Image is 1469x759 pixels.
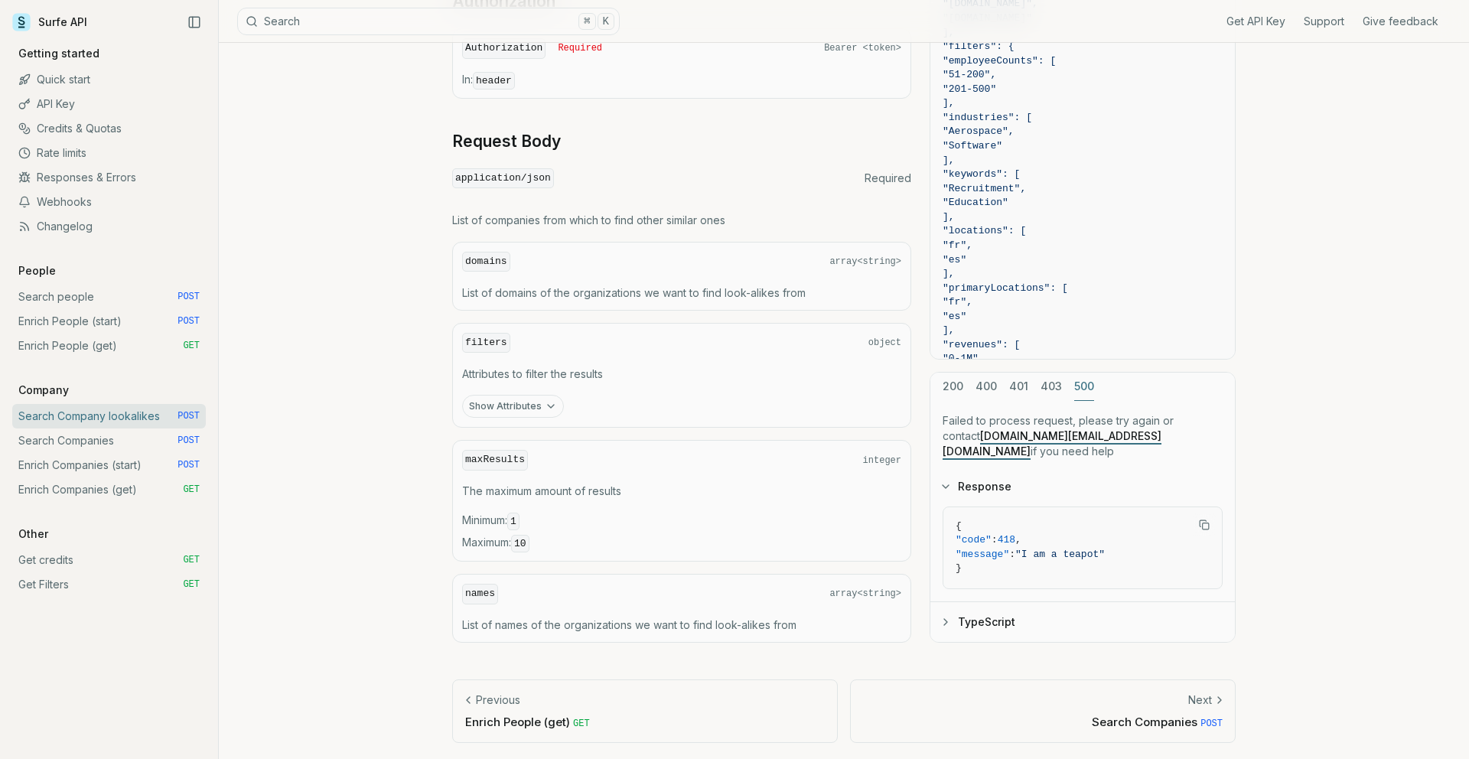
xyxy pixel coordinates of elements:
[1304,14,1344,29] a: Support
[943,112,1032,123] span: "industries": [
[462,617,901,633] p: List of names of the organizations we want to find look-alikes from
[943,98,955,109] span: ],
[956,534,992,546] span: "code"
[178,410,200,422] span: POST
[452,131,561,152] a: Request Body
[462,72,901,89] p: In:
[943,55,1056,67] span: "employeeCounts": [
[1363,14,1438,29] a: Give feedback
[462,513,901,529] span: Minimum :
[12,334,206,358] a: Enrich People (get) GET
[462,584,498,604] code: names
[12,404,206,428] a: Search Company lookalikes POST
[956,562,962,574] span: }
[573,718,590,729] span: GET
[462,450,528,471] code: maxResults
[462,252,510,272] code: domains
[12,11,87,34] a: Surfe API
[12,453,206,477] a: Enrich Companies (start) POST
[507,513,520,530] code: 1
[943,268,955,279] span: ],
[12,383,75,398] p: Company
[452,213,911,228] p: List of companies from which to find other similar ones
[943,353,985,365] span: "0-1M",
[943,83,996,95] span: "201-500"
[943,311,966,322] span: "es"
[462,333,510,353] code: filters
[462,395,564,418] button: Show Attributes
[1015,534,1021,546] span: ,
[598,13,614,30] kbd: K
[462,484,901,499] p: The maximum amount of results
[178,435,200,447] span: POST
[12,428,206,453] a: Search Companies POST
[12,92,206,116] a: API Key
[183,340,200,352] span: GET
[12,46,106,61] p: Getting started
[183,554,200,566] span: GET
[956,520,962,532] span: {
[930,602,1235,642] button: TypeScript
[943,339,1020,350] span: "revenues": [
[943,140,1002,151] span: "Software"
[1015,549,1105,560] span: "I am a teapot"
[12,165,206,190] a: Responses & Errors
[868,337,901,349] span: object
[943,69,996,80] span: "51-200",
[943,211,955,223] span: ],
[943,197,1008,209] span: "Education"
[465,714,825,730] p: Enrich People (get)
[1009,373,1028,401] button: 401
[943,155,955,166] span: ],
[1193,513,1216,536] button: Copy Text
[943,239,972,251] span: "fr",
[452,679,838,743] a: PreviousEnrich People (get) GET
[462,366,901,382] p: Attributes to filter the results
[943,226,1026,237] span: "locations": [
[1188,692,1212,708] p: Next
[943,126,1015,138] span: "Aerospace",
[178,291,200,303] span: POST
[12,263,62,279] p: People
[943,413,1223,459] p: Failed to process request, please try again or contact if you need help
[930,467,1235,507] button: Response
[452,168,554,189] code: application/json
[998,534,1015,546] span: 418
[462,535,901,552] span: Maximum :
[476,692,520,708] p: Previous
[943,183,1026,194] span: "Recruitment",
[850,679,1236,743] a: NextSearch Companies POST
[12,477,206,502] a: Enrich Companies (get) GET
[930,507,1235,601] div: Response
[976,373,997,401] button: 400
[943,41,1015,52] span: "filters": {
[943,429,1161,458] a: [DOMAIN_NAME][EMAIL_ADDRESS][DOMAIN_NAME]
[992,534,998,546] span: :
[12,572,206,597] a: Get Filters GET
[1009,549,1015,560] span: :
[12,67,206,92] a: Quick start
[511,535,529,552] code: 10
[12,309,206,334] a: Enrich People (start) POST
[1041,373,1062,401] button: 403
[863,454,901,467] span: integer
[943,168,1020,180] span: "keywords": [
[183,484,200,496] span: GET
[943,254,966,265] span: "es"
[12,190,206,214] a: Webhooks
[829,588,901,600] span: array<string>
[462,38,546,59] code: Authorization
[1200,718,1223,729] span: POST
[12,116,206,141] a: Credits & Quotas
[12,548,206,572] a: Get credits GET
[183,578,200,591] span: GET
[943,373,963,401] button: 200
[178,459,200,471] span: POST
[12,526,54,542] p: Other
[178,315,200,327] span: POST
[943,325,955,337] span: ],
[943,296,972,308] span: "fr",
[956,549,1009,560] span: "message"
[183,11,206,34] button: Collapse Sidebar
[12,285,206,309] a: Search people POST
